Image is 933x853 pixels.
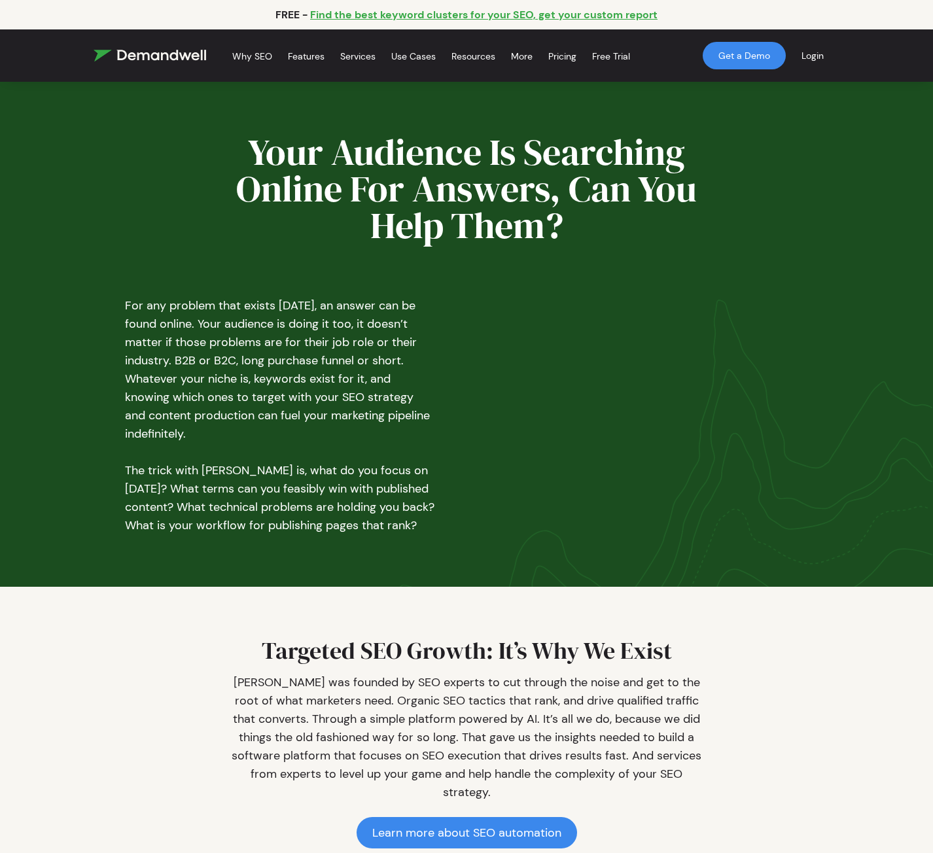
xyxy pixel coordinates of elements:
p: [PERSON_NAME] was founded by SEO experts to cut through the noise and get to the root of what mar... [231,673,702,801]
a: Pricing [548,35,576,78]
a: Get a Demo [703,42,786,69]
p: For any problem that exists [DATE], an answer can be found online. Your audience is doing it too,... [125,296,435,534]
a: Learn more about SEO automation [357,817,577,848]
a: More [511,35,533,78]
img: Demandwell Logo [94,50,206,61]
a: Find the best keyword clusters for your SEO, get your custom report [310,8,658,22]
h1: Your Audience Is Searching Online For Answers, Can You Help Them? [231,134,702,244]
a: Features [288,35,325,78]
iframe: Is Organic Search an Important Channel for B2B SaaS? (FAQ) [467,305,839,515]
a: Login [786,34,839,77]
a: Free Trial [592,35,630,78]
h2: Targeted SEO Growth: It’s Why We Exist [231,639,702,673]
p: FREE - [275,8,308,22]
a: Services [340,35,376,78]
a: Resources [451,35,495,78]
a: Why SEO [232,35,272,78]
a: Use Cases [391,35,436,78]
